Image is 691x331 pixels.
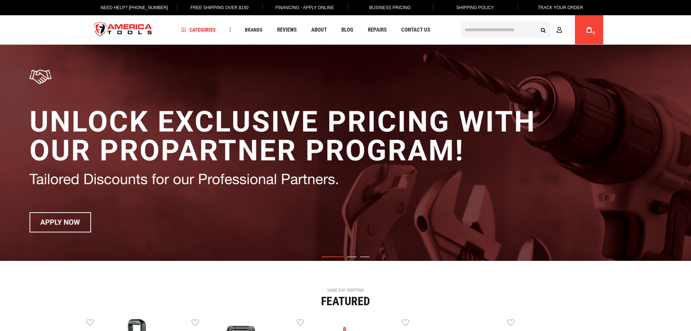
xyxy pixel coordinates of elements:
[178,25,219,35] a: Categories
[86,295,605,307] div: Featured
[398,25,433,35] a: Contact Us
[368,27,387,33] span: Repairs
[242,25,266,35] a: Brands
[277,27,297,33] span: Reviews
[536,23,550,37] button: Search
[308,25,330,35] a: About
[593,31,595,35] span: 0
[341,27,353,33] span: Blog
[365,25,390,35] a: Repairs
[86,288,605,292] div: SAME DAY SHIPPING
[88,16,159,44] a: store logo
[245,27,263,32] span: Brands
[401,27,430,33] span: Contact Us
[338,25,357,35] a: Blog
[456,5,494,10] span: Shipping Policy
[274,25,300,35] a: Reviews
[582,15,596,44] a: 0
[88,16,159,44] img: America Tools
[311,27,327,33] span: About
[181,27,216,32] span: Categories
